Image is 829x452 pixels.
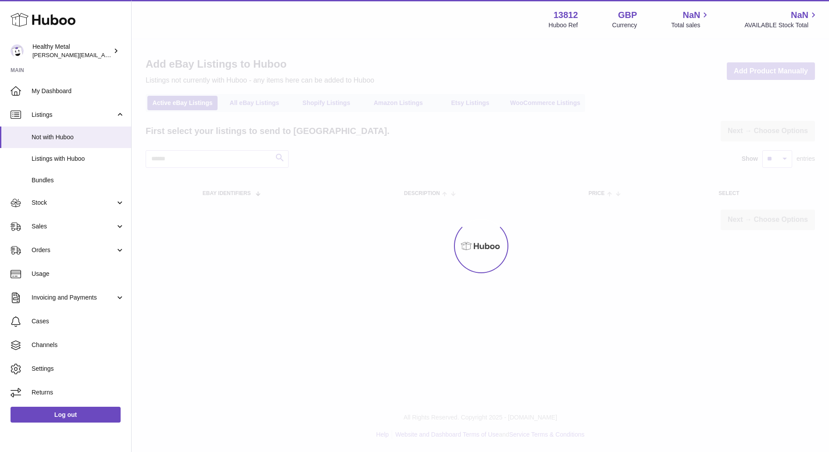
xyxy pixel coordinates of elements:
[32,43,111,59] div: Healthy Metal
[32,155,125,163] span: Listings with Huboo
[32,388,125,397] span: Returns
[32,270,125,278] span: Usage
[11,407,121,423] a: Log out
[549,21,578,29] div: Huboo Ref
[32,293,115,302] span: Invoicing and Payments
[11,44,24,58] img: jose@healthy-metal.com
[32,51,176,58] span: [PERSON_NAME][EMAIL_ADDRESS][DOMAIN_NAME]
[682,9,700,21] span: NaN
[791,9,808,21] span: NaN
[671,9,710,29] a: NaN Total sales
[618,9,637,21] strong: GBP
[554,9,578,21] strong: 13812
[32,317,125,325] span: Cases
[32,341,125,349] span: Channels
[32,199,115,207] span: Stock
[671,21,710,29] span: Total sales
[32,365,125,373] span: Settings
[32,246,115,254] span: Orders
[744,21,818,29] span: AVAILABLE Stock Total
[612,21,637,29] div: Currency
[32,133,125,141] span: Not with Huboo
[744,9,818,29] a: NaN AVAILABLE Stock Total
[32,87,125,95] span: My Dashboard
[32,222,115,231] span: Sales
[32,111,115,119] span: Listings
[32,176,125,184] span: Bundles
